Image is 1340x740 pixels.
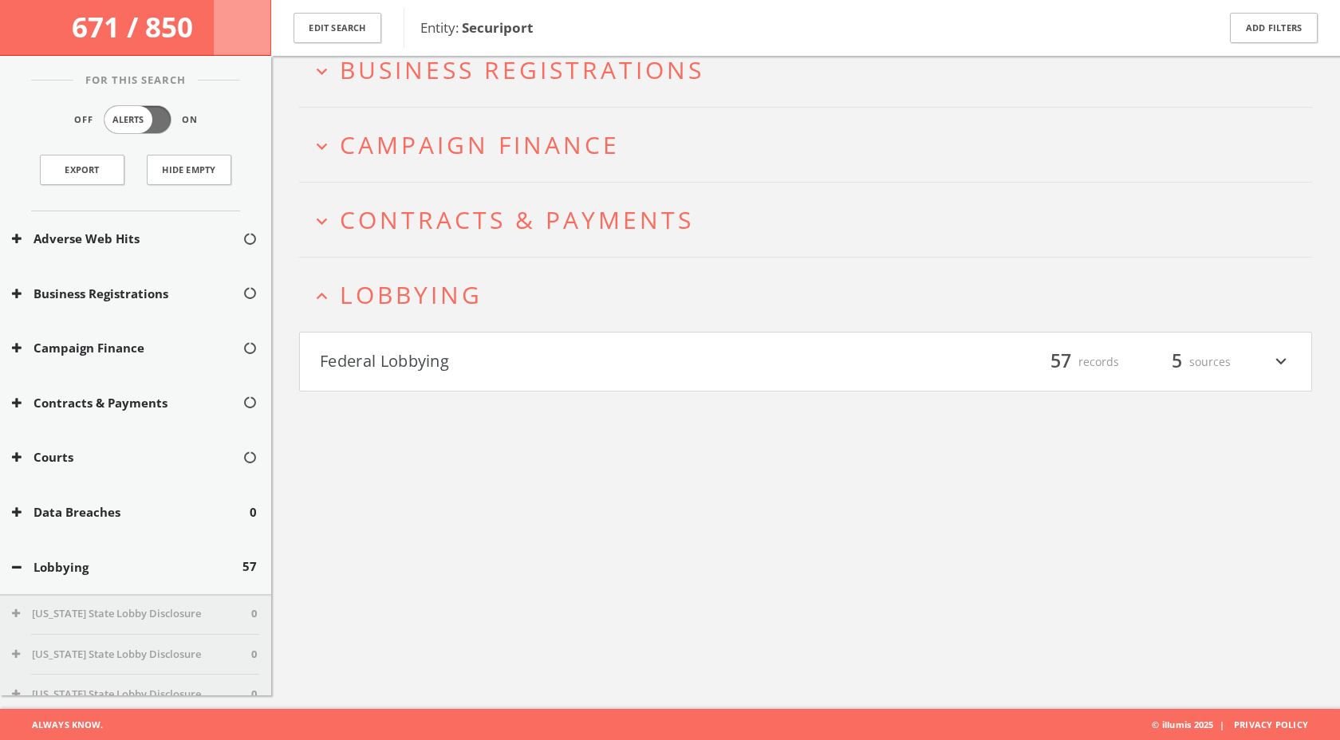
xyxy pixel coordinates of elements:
span: Contracts & Payments [340,203,694,236]
b: Securiport [462,18,533,37]
button: expand_moreContracts & Payments [311,207,1312,233]
button: [US_STATE] State Lobby Disclosure [12,647,251,663]
span: Lobbying [340,278,483,311]
span: 0 [251,647,257,663]
span: 57 [1043,348,1078,376]
button: Data Breaches [12,503,250,522]
a: Privacy Policy [1234,718,1308,730]
span: For This Search [73,73,198,89]
i: expand_more [1271,348,1291,376]
span: 0 [251,687,257,703]
button: Adverse Web Hits [12,230,242,249]
i: expand_more [311,211,333,232]
i: expand_more [311,61,333,82]
button: expand_moreBusiness Registrations [311,57,1312,83]
button: Hide Empty [147,155,231,185]
span: 5 [1165,348,1189,376]
span: Business Registrations [340,53,704,86]
button: [US_STATE] State Lobby Disclosure [12,687,251,703]
span: Campaign Finance [340,128,620,161]
span: Off [74,114,93,128]
span: 0 [251,606,257,622]
button: Contracts & Payments [12,394,242,412]
span: 57 [242,558,257,577]
button: expand_moreCampaign Finance [311,132,1312,158]
button: Campaign Finance [12,340,242,358]
div: sources [1135,348,1231,376]
span: Entity: [420,18,533,37]
button: Lobbying [12,558,242,577]
span: | [1213,718,1231,730]
i: expand_less [311,285,333,307]
button: expand_lessLobbying [311,281,1312,308]
a: Export [40,155,124,185]
button: [US_STATE] State Lobby Disclosure [12,606,251,622]
span: 671 / 850 [72,8,199,45]
button: Edit Search [294,13,381,44]
div: records [1023,348,1119,376]
span: On [182,114,198,128]
i: expand_more [311,136,333,157]
button: Add Filters [1230,13,1318,44]
button: Business Registrations [12,285,242,303]
button: Courts [12,449,242,467]
button: Federal Lobbying [320,348,806,376]
span: 0 [250,503,257,522]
